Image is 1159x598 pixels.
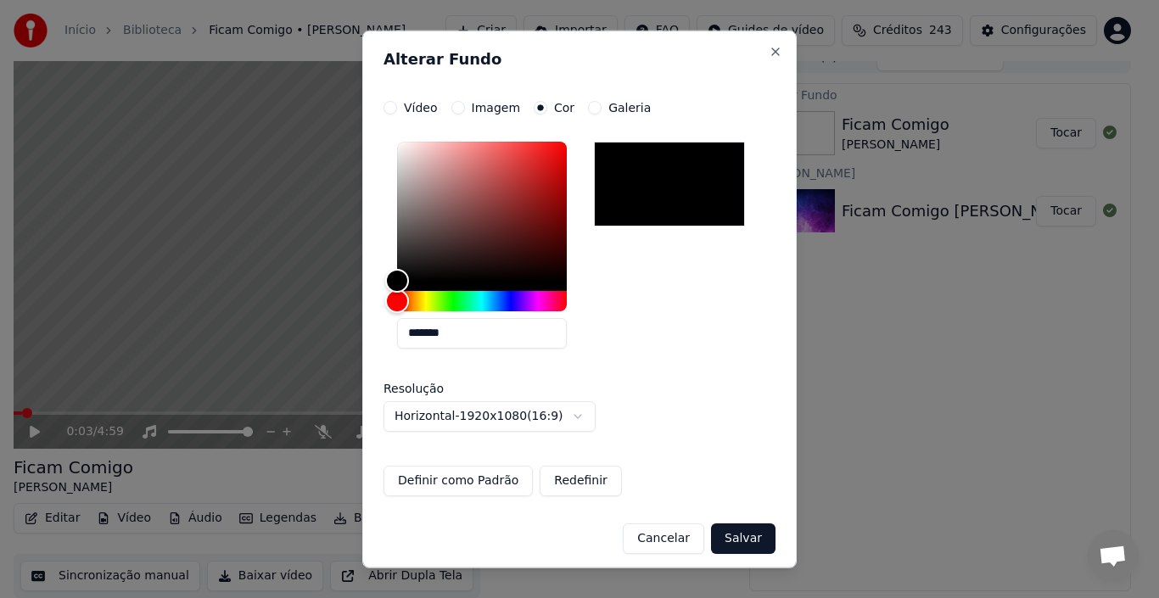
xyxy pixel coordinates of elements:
[384,382,553,394] label: Resolução
[711,523,775,553] button: Salvar
[472,101,520,113] label: Imagem
[404,101,438,113] label: Vídeo
[397,290,567,310] div: Hue
[540,465,622,495] button: Redefinir
[608,101,651,113] label: Galeria
[384,51,775,66] h2: Alterar Fundo
[623,523,704,553] button: Cancelar
[397,141,567,280] div: Color
[554,101,574,113] label: Cor
[384,465,533,495] button: Definir como Padrão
